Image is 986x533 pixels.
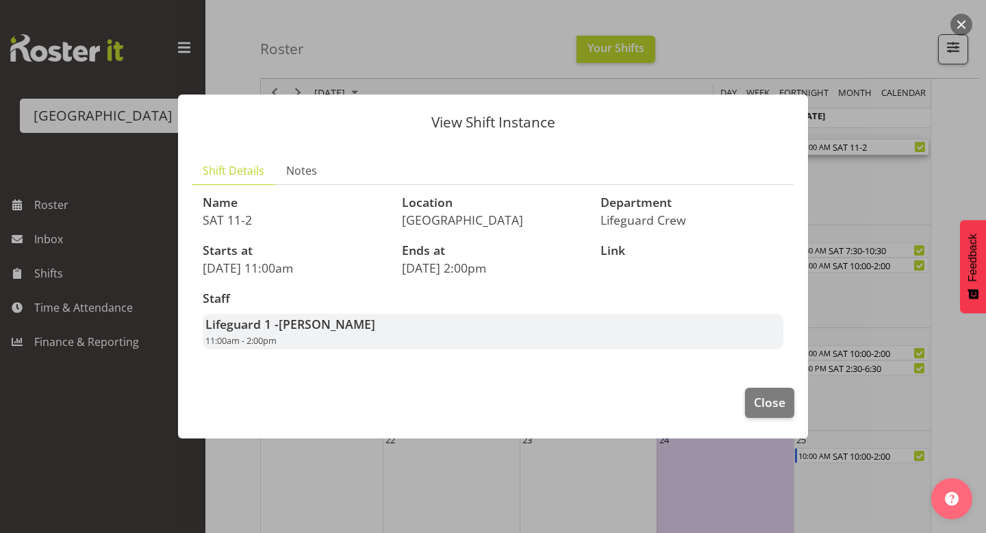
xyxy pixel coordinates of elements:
[967,234,979,282] span: Feedback
[960,220,986,313] button: Feedback - Show survey
[279,316,375,332] span: [PERSON_NAME]
[601,212,783,227] p: Lifeguard Crew
[601,196,783,210] h3: Department
[601,244,783,258] h3: Link
[205,334,277,347] span: 11:00am - 2:00pm
[402,244,585,258] h3: Ends at
[203,162,264,179] span: Shift Details
[203,196,385,210] h3: Name
[286,162,317,179] span: Notes
[402,212,585,227] p: [GEOGRAPHIC_DATA]
[192,115,794,129] p: View Shift Instance
[205,316,375,332] strong: Lifeguard 1 -
[754,393,785,411] span: Close
[203,212,385,227] p: SAT 11-2
[402,196,585,210] h3: Location
[945,492,959,506] img: help-xxl-2.png
[402,260,585,275] p: [DATE] 2:00pm
[203,260,385,275] p: [DATE] 11:00am
[203,292,783,306] h3: Staff
[203,244,385,258] h3: Starts at
[745,388,794,418] button: Close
